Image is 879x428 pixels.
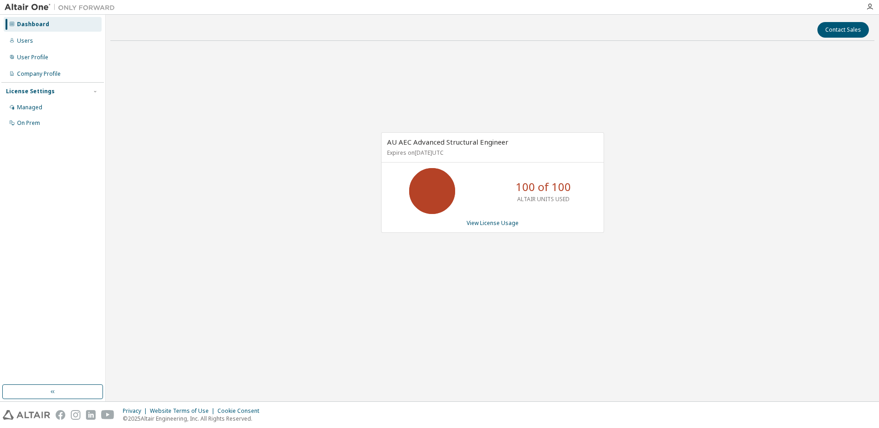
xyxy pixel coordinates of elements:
div: Dashboard [17,21,49,28]
button: Contact Sales [817,22,869,38]
p: 100 of 100 [516,179,571,195]
div: User Profile [17,54,48,61]
div: Privacy [123,407,150,415]
p: ALTAIR UNITS USED [517,195,570,203]
div: Managed [17,104,42,111]
div: Company Profile [17,70,61,78]
div: Website Terms of Use [150,407,217,415]
p: © 2025 Altair Engineering, Inc. All Rights Reserved. [123,415,265,422]
div: Cookie Consent [217,407,265,415]
img: youtube.svg [101,410,114,420]
img: altair_logo.svg [3,410,50,420]
a: View License Usage [467,219,519,227]
img: Altair One [5,3,120,12]
span: AU AEC Advanced Structural Engineer [387,137,508,146]
div: On Prem [17,119,40,127]
img: linkedin.svg [86,410,96,420]
div: License Settings [6,88,55,95]
div: Users [17,37,33,45]
p: Expires on [DATE] UTC [387,149,596,157]
img: facebook.svg [56,410,65,420]
img: instagram.svg [71,410,80,420]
